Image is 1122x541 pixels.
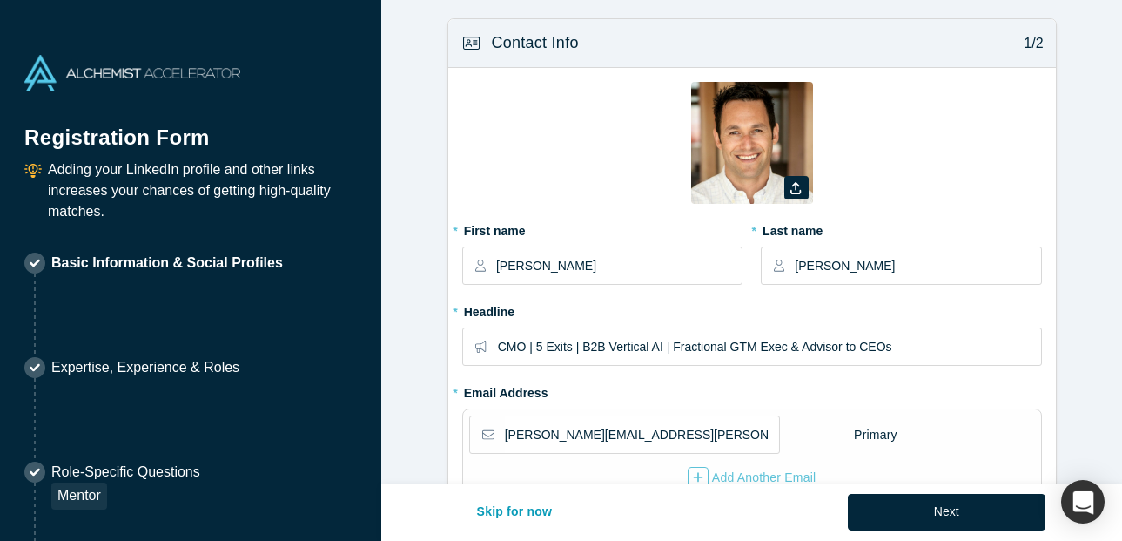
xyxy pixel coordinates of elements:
[24,55,240,91] img: Alchemist Accelerator Logo
[853,420,898,450] div: Primary
[459,494,571,531] button: Skip for now
[51,357,239,378] p: Expertise, Experience & Roles
[51,483,107,510] div: Mentor
[1015,33,1044,54] p: 1/2
[691,82,813,204] img: Profile user default
[462,297,1042,321] label: Headline
[848,494,1045,531] button: Next
[688,467,816,488] div: Add Another Email
[498,328,1040,365] input: Partner, CEO
[687,466,817,489] button: Add Another Email
[462,216,742,240] label: First name
[48,159,357,222] p: Adding your LinkedIn profile and other links increases your chances of getting high-quality matches.
[761,216,1041,240] label: Last name
[51,253,283,274] p: Basic Information & Social Profiles
[51,462,200,483] p: Role-Specific Questions
[462,378,548,402] label: Email Address
[491,31,578,55] h3: Contact Info
[24,104,357,153] h1: Registration Form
